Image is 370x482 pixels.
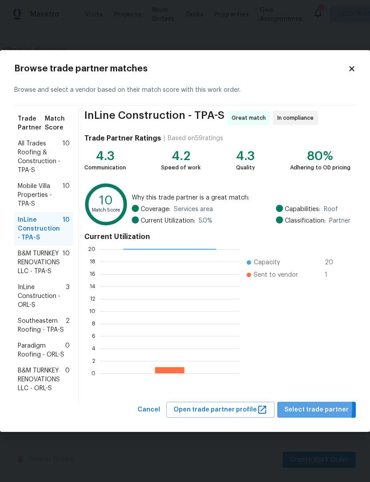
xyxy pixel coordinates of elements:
div: Speed of work [161,163,201,172]
text: 16 [90,271,95,277]
span: Cancel [138,404,160,415]
span: Paradigm Roofing - ORL-S [18,341,65,359]
span: Trade Partner [18,114,45,132]
div: | [161,134,168,143]
h4: Trade Partner Ratings [84,134,161,143]
div: Communication [84,163,126,172]
text: 18 [90,259,95,264]
span: 10 [63,182,70,208]
span: Capabilities: [285,205,320,214]
span: 3 [66,283,70,310]
span: 0 [65,341,70,359]
span: Sent to vendor [254,270,298,279]
text: Match Score [92,208,121,213]
button: Open trade partner profile [166,402,275,418]
span: Coverage: [141,205,170,214]
span: Why this trade partner is a great match: [132,193,350,202]
span: 10 [63,249,70,276]
text: 20 [88,247,95,252]
span: Services area [174,205,213,214]
div: Browse and select a vendor based on their match score with this work order. [14,75,356,106]
span: B&M TURNKEY RENOVATIONS LLC - TPA-S [18,249,63,276]
span: 0 [65,366,70,393]
button: Select trade partner [277,402,356,418]
span: Match Score [45,114,70,132]
div: Adhering to OD pricing [290,163,350,172]
span: Capacity [254,258,280,267]
div: 4.3 [84,152,126,161]
span: 20 [325,258,339,267]
text: 0 [91,371,95,376]
text: 6 [92,333,95,339]
div: 4.3 [236,152,255,161]
span: Classification: [285,216,326,225]
div: 4.2 [161,152,201,161]
text: 8 [92,321,95,326]
div: 80% [290,152,350,161]
span: Southeastern Roofing - TPA-S [18,317,66,334]
h2: Browse trade partner matches [14,64,348,73]
span: Open trade partner profile [173,404,268,415]
span: 10 [63,216,70,242]
span: All Trades Roofing & Construction - TPA-S [18,139,63,175]
span: Great match [232,114,269,122]
text: 4 [92,346,95,351]
button: Cancel [134,402,164,418]
span: Partner [329,216,350,225]
span: InLine Construction - TPA-S [18,216,63,242]
span: 5.0 % [199,216,213,225]
text: 10 [89,309,95,314]
text: 10 [99,195,113,207]
span: InLine Construction - ORL-S [18,283,66,310]
span: InLine Construction - TPA-S [84,111,224,125]
h4: Current Utilization [84,232,350,241]
span: Roof [324,205,338,214]
span: In compliance [277,114,317,122]
span: 2 [66,317,70,334]
span: Current Utilization: [141,216,195,225]
span: 10 [63,139,70,175]
text: 2 [92,358,95,364]
div: Quality [236,163,255,172]
span: B&M TURNKEY RENOVATIONS LLC - ORL-S [18,366,65,393]
span: Select trade partner [284,404,349,415]
div: Based on 59 ratings [168,134,223,143]
span: 1 [325,270,339,279]
text: 14 [90,284,95,289]
text: 12 [90,296,95,302]
span: Mobile Villa Properties - TPA-S [18,182,63,208]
